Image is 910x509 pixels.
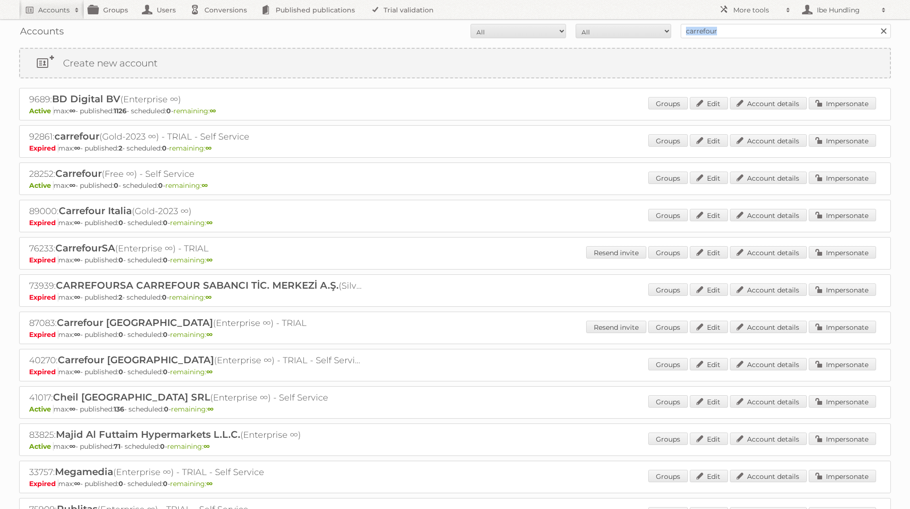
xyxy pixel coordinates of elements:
[730,172,807,184] a: Account details
[56,280,339,291] span: CARREFOURSA CARREFOUR SABANCI TİC. MERKEZİ A.Ş.
[809,470,876,482] a: Impersonate
[173,107,216,115] span: remaining:
[29,242,364,255] h2: 76233: (Enterprise ∞) - TRIAL
[69,181,75,190] strong: ∞
[29,442,881,451] p: max: - published: - scheduled: -
[690,209,728,221] a: Edit
[205,144,212,152] strong: ∞
[648,134,688,147] a: Groups
[114,181,118,190] strong: 0
[169,144,212,152] span: remaining:
[730,246,807,259] a: Account details
[730,470,807,482] a: Account details
[52,93,120,105] span: BD Digital BV
[809,172,876,184] a: Impersonate
[690,358,728,370] a: Edit
[29,130,364,143] h2: 92861: (Gold-2023 ∞) - TRIAL - Self Service
[29,479,881,488] p: max: - published: - scheduled: -
[69,442,75,451] strong: ∞
[690,433,728,445] a: Edit
[29,405,881,413] p: max: - published: - scheduled: -
[29,293,881,302] p: max: - published: - scheduled: -
[206,330,213,339] strong: ∞
[55,466,113,477] span: Megamedia
[29,256,881,264] p: max: - published: - scheduled: -
[586,321,646,333] a: Resend invite
[56,429,240,440] span: Majid Al Futtaim Hypermarkets L.L.C.
[29,218,58,227] span: Expired
[730,283,807,296] a: Account details
[164,405,169,413] strong: 0
[165,181,208,190] span: remaining:
[170,330,213,339] span: remaining:
[29,429,364,441] h2: 83825: (Enterprise ∞)
[730,433,807,445] a: Account details
[29,181,881,190] p: max: - published: - scheduled: -
[809,134,876,147] a: Impersonate
[730,395,807,408] a: Account details
[203,442,210,451] strong: ∞
[170,479,213,488] span: remaining:
[29,442,54,451] span: Active
[74,330,80,339] strong: ∞
[29,368,58,376] span: Expired
[29,479,58,488] span: Expired
[166,107,171,115] strong: 0
[29,280,364,292] h2: 73939: (Silver-2023 ∞) - TRIAL
[170,368,213,376] span: remaining:
[690,246,728,259] a: Edit
[29,168,364,180] h2: 28252: (Free ∞) - Self Service
[114,442,120,451] strong: 71
[163,330,168,339] strong: 0
[29,93,364,106] h2: 9689: (Enterprise ∞)
[206,256,213,264] strong: ∞
[648,283,688,296] a: Groups
[648,246,688,259] a: Groups
[690,172,728,184] a: Edit
[690,395,728,408] a: Edit
[207,405,214,413] strong: ∞
[118,330,123,339] strong: 0
[690,470,728,482] a: Edit
[167,442,210,451] span: remaining:
[690,283,728,296] a: Edit
[118,293,122,302] strong: 2
[114,405,124,413] strong: 136
[648,321,688,333] a: Groups
[29,107,881,115] p: max: - published: - scheduled: -
[55,242,115,254] span: CarrefourSA
[74,368,80,376] strong: ∞
[210,107,216,115] strong: ∞
[206,368,213,376] strong: ∞
[206,479,213,488] strong: ∞
[29,354,364,367] h2: 40270: (Enterprise ∞) - TRIAL - Self Service
[648,97,688,109] a: Groups
[163,479,168,488] strong: 0
[114,107,127,115] strong: 1126
[118,256,123,264] strong: 0
[57,317,213,328] span: Carrefour [GEOGRAPHIC_DATA]
[160,442,165,451] strong: 0
[74,479,80,488] strong: ∞
[809,358,876,370] a: Impersonate
[54,130,99,142] span: carrefour
[162,144,167,152] strong: 0
[809,395,876,408] a: Impersonate
[171,405,214,413] span: remaining:
[730,134,807,147] a: Account details
[162,293,167,302] strong: 0
[205,293,212,302] strong: ∞
[648,172,688,184] a: Groups
[118,144,122,152] strong: 2
[20,49,890,77] a: Create new account
[74,218,80,227] strong: ∞
[55,168,102,179] span: Carrefour
[809,433,876,445] a: Impersonate
[730,97,807,109] a: Account details
[29,317,364,329] h2: 87083: (Enterprise ∞) - TRIAL
[58,354,214,366] span: Carrefour [GEOGRAPHIC_DATA]
[648,433,688,445] a: Groups
[809,283,876,296] a: Impersonate
[29,107,54,115] span: Active
[118,479,123,488] strong: 0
